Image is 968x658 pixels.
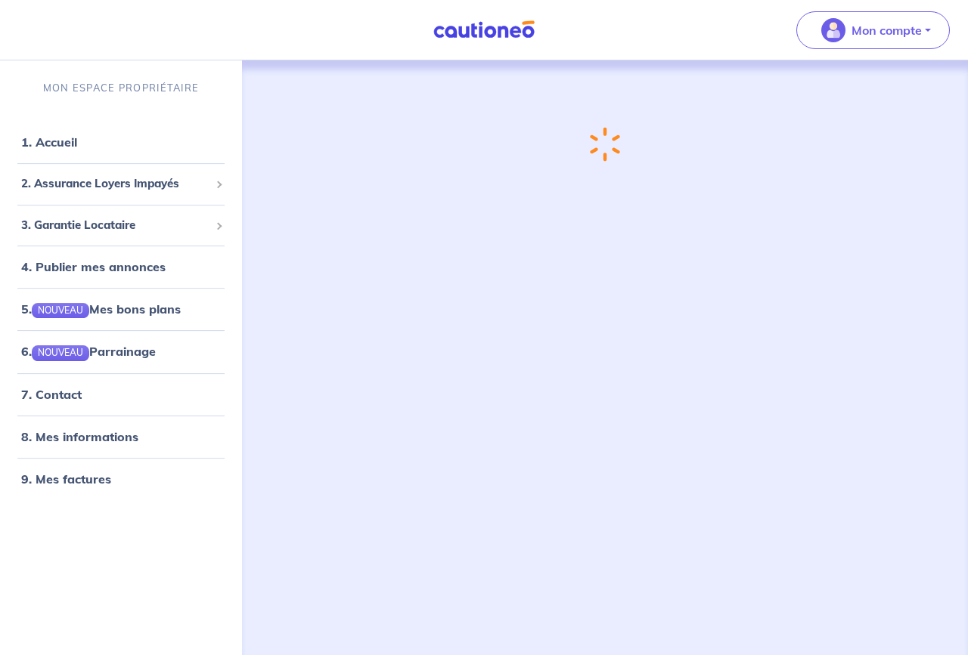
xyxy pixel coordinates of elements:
[21,217,209,234] span: 3. Garantie Locataire
[427,20,541,39] img: Cautioneo
[21,134,77,150] a: 1. Accueil
[6,464,236,494] div: 9. Mes factures
[21,471,111,487] a: 9. Mes factures
[796,11,950,49] button: illu_account_valid_menu.svgMon compte
[6,379,236,409] div: 7. Contact
[21,175,209,193] span: 2. Assurance Loyers Impayés
[21,429,138,444] a: 8. Mes informations
[21,259,166,274] a: 4. Publier mes annonces
[6,169,236,199] div: 2. Assurance Loyers Impayés
[6,127,236,157] div: 1. Accueil
[6,294,236,324] div: 5.NOUVEAUMes bons plans
[43,81,199,95] p: MON ESPACE PROPRIÉTAIRE
[852,21,922,39] p: Mon compte
[21,344,156,359] a: 6.NOUVEAUParrainage
[21,301,181,317] a: 5.NOUVEAUMes bons plans
[6,252,236,282] div: 4. Publier mes annonces
[6,422,236,452] div: 8. Mes informations
[6,211,236,240] div: 3. Garantie Locataire
[821,18,845,42] img: illu_account_valid_menu.svg
[589,126,621,162] img: loading-spinner
[6,336,236,366] div: 6.NOUVEAUParrainage
[21,387,82,402] a: 7. Contact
